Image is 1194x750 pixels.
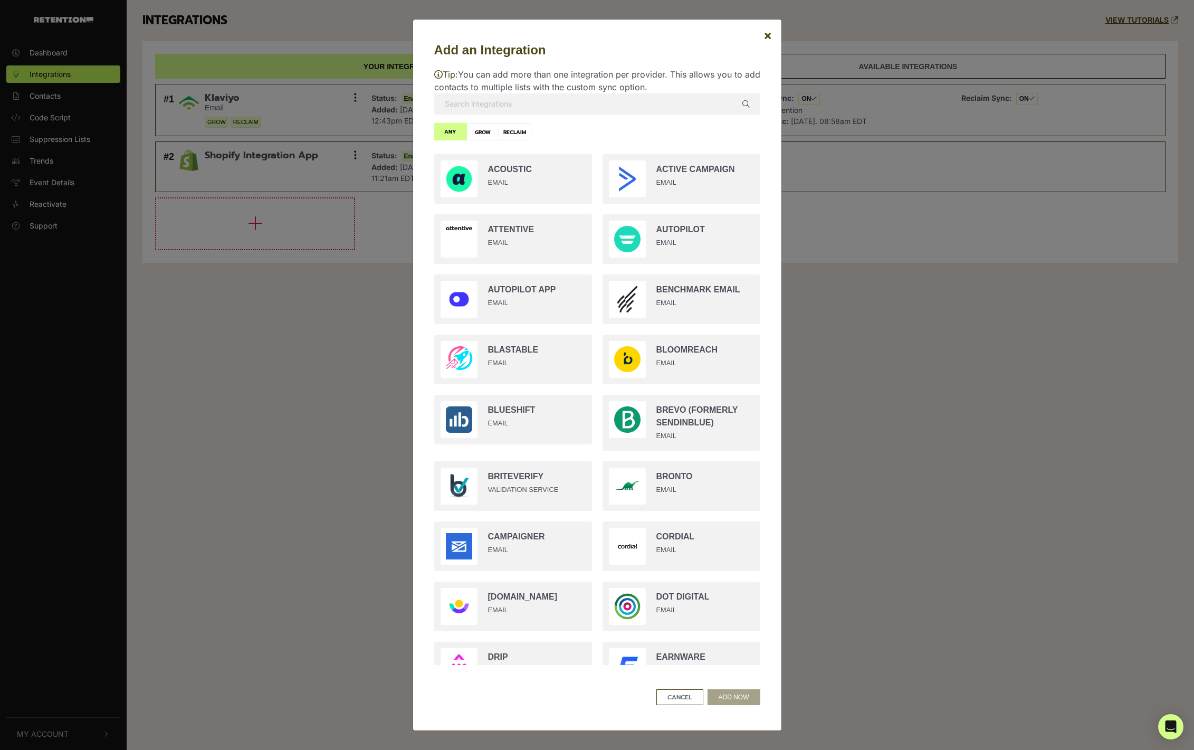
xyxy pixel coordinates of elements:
span: × [763,27,772,43]
input: Search integrations [434,93,760,115]
p: You can add more than one integration per provider. This allows you to add contacts to multiple l... [434,68,760,93]
button: Close [755,21,780,50]
label: ANY [434,123,467,140]
span: Tip: [434,69,458,80]
label: GROW [466,123,499,140]
div: Open Intercom Messenger [1158,714,1183,739]
h5: Add an Integration [434,41,760,60]
label: RECLAIM [499,123,531,140]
